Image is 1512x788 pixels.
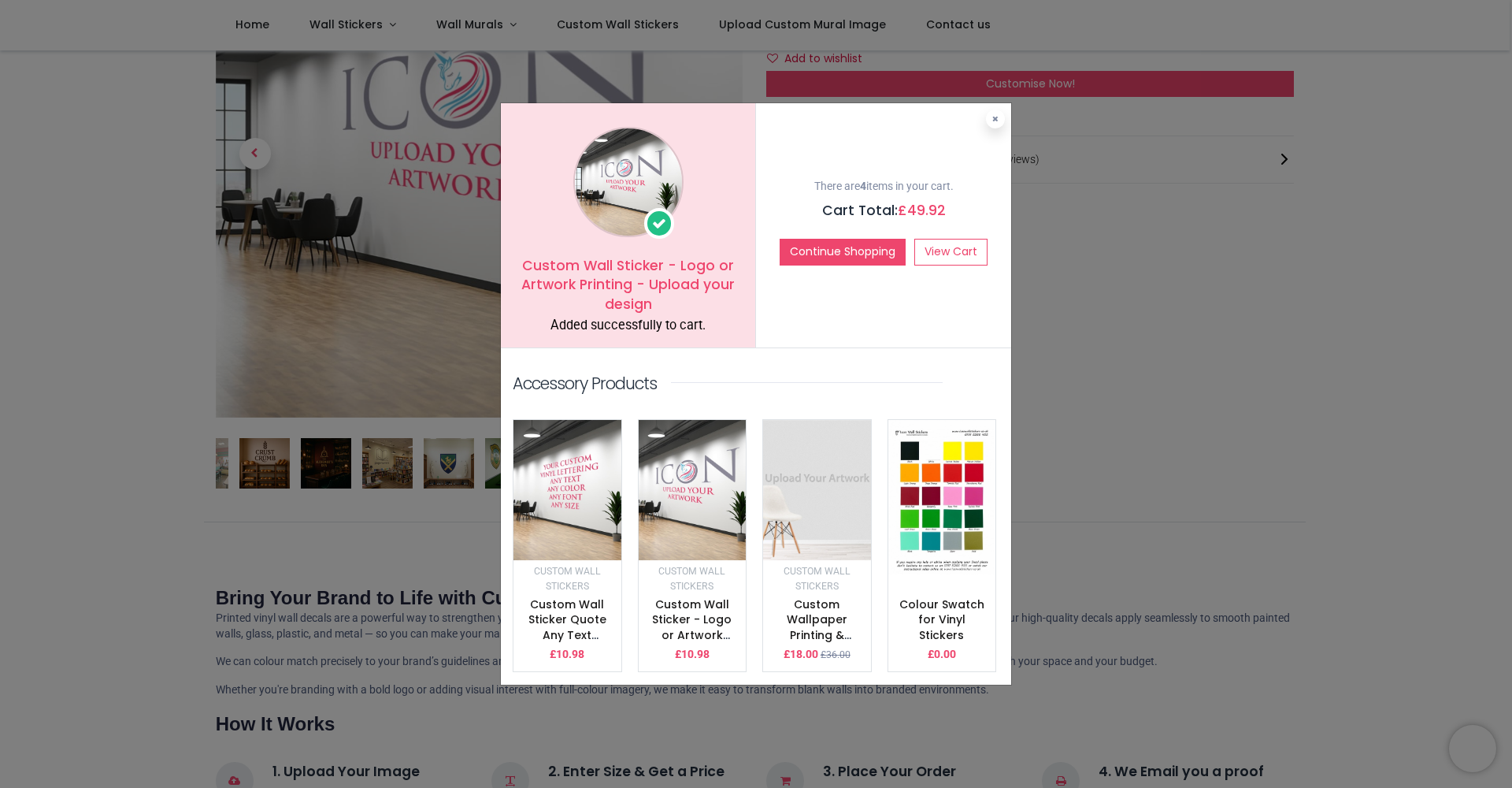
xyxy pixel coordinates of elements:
span: 10.98 [556,648,584,660]
img: image_1024 [573,127,684,237]
a: Custom Wall Stickers [658,564,725,593]
p: There are items in your cart. [768,179,999,195]
a: Custom Wallpaper Printing & Custom Wall Murals [780,597,854,674]
a: Custom Wall Stickers [784,564,850,593]
img: image_512 [513,420,621,559]
p: £ [675,647,710,663]
span: 10.98 [681,648,710,660]
img: image_512 [639,420,747,559]
span: 36.00 [826,649,850,660]
img: image_512 [763,420,871,559]
p: Accessory Products [513,372,657,395]
p: £ [928,647,956,663]
small: Custom Wall Stickers [784,566,850,593]
img: image_512 [888,420,996,575]
span: 0.00 [934,648,956,660]
a: Colour Swatch for Vinyl Stickers [899,597,984,643]
a: Custom Wall Sticker Quote Any Text & Colour - Vinyl Lettering [522,597,613,674]
span: £ [898,201,946,220]
small: Custom Wall Stickers [658,566,725,593]
div: Added successfully to cart. [513,317,743,335]
a: Custom Wall Sticker - Logo or Artwork Printing - Upload your design [652,597,732,689]
button: Continue Shopping [780,239,906,266]
p: £ [550,647,584,663]
p: £ [784,647,818,663]
h5: Custom Wall Sticker - Logo or Artwork Printing - Upload your design [513,256,743,314]
a: Custom Wall Stickers [534,564,601,593]
small: £ [821,649,850,662]
span: 49.92 [907,201,946,220]
b: 4 [860,180,866,192]
h5: Cart Total: [768,201,999,221]
a: View Cart [914,239,988,266]
span: 18.00 [790,648,818,660]
small: Custom Wall Stickers [534,566,601,593]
